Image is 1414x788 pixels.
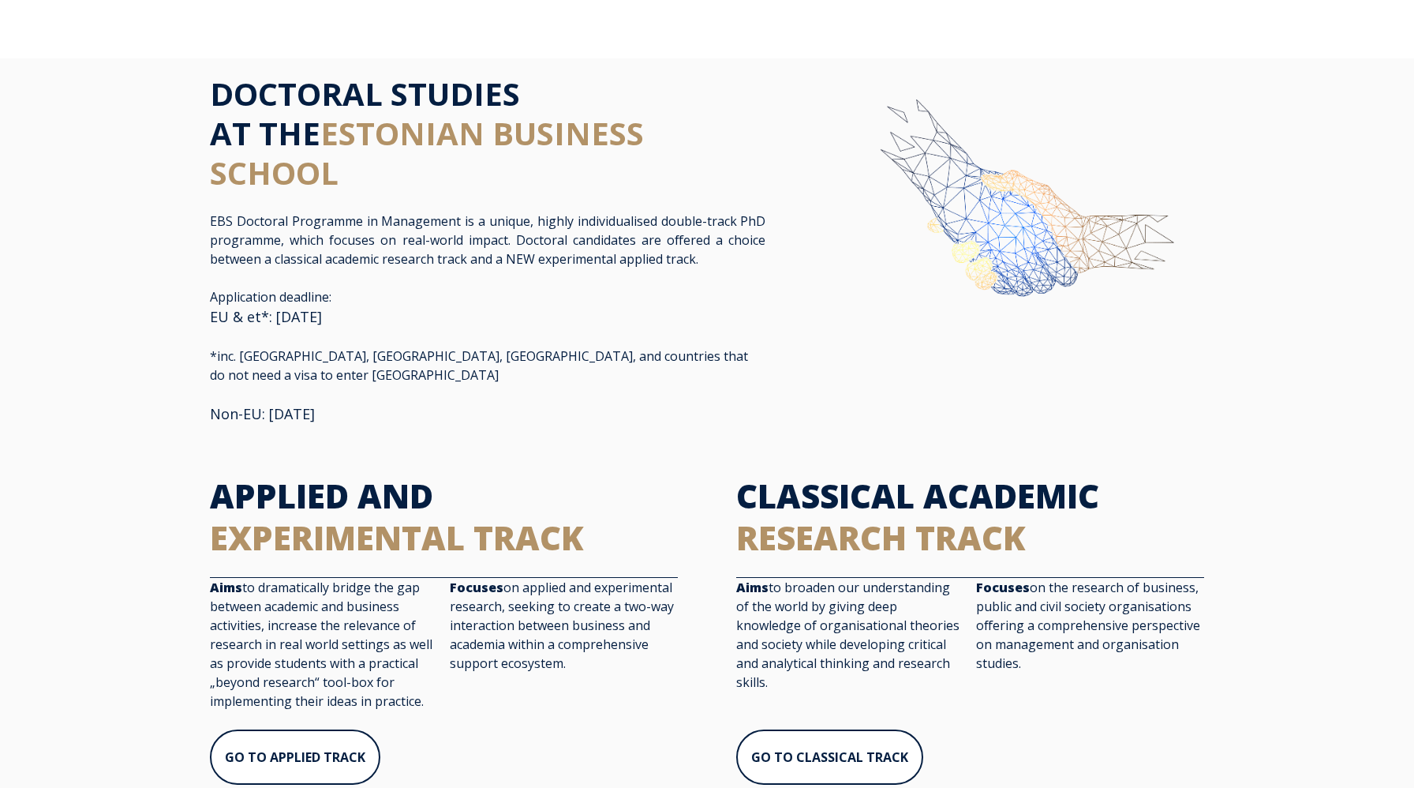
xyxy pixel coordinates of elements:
span: to dramatically bridge the gap between academic and business activities, increase the relevance o... [210,579,432,710]
span: ESTONIAN BUSINESS SCHOOL [210,111,644,194]
span: on applied and experimental research, seeking to create a two-way interaction between business an... [450,579,674,672]
span: to broaden our understanding of the world by giving deep knowledge of organisational theories and... [736,579,959,691]
strong: Focuses [976,579,1030,596]
strong: Aims [210,579,242,596]
span: Non-EU: [DATE] [210,404,315,423]
strong: Focuses [450,579,503,596]
a: GO TO APPLIED TRACK [210,730,380,785]
span: RESEARCH TRACK [736,515,1026,560]
a: GO TO CLASSICAL TRACK [736,730,923,785]
h2: CLASSICAL ACADEMIC [736,475,1204,558]
img: img-ebs-hand [824,74,1204,369]
p: EBS Doctoral Programme in Management is a unique, highly individualised double-track PhD programm... [210,212,765,268]
span: EXPERIMENTAL TRACK [210,515,584,560]
h2: APPLIED AND [210,475,678,558]
span: *inc. [GEOGRAPHIC_DATA], [GEOGRAPHIC_DATA], [GEOGRAPHIC_DATA], and countries that do not need a v... [210,347,748,384]
span: EU & et*: [DATE] [210,307,322,326]
strong: Aims [736,579,769,596]
span: on the research of business, public and civil society organisations offering a comprehensive pers... [976,579,1200,672]
p: Application deadline: [210,287,765,425]
h1: DOCTORAL STUDIES AT THE [210,74,765,193]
